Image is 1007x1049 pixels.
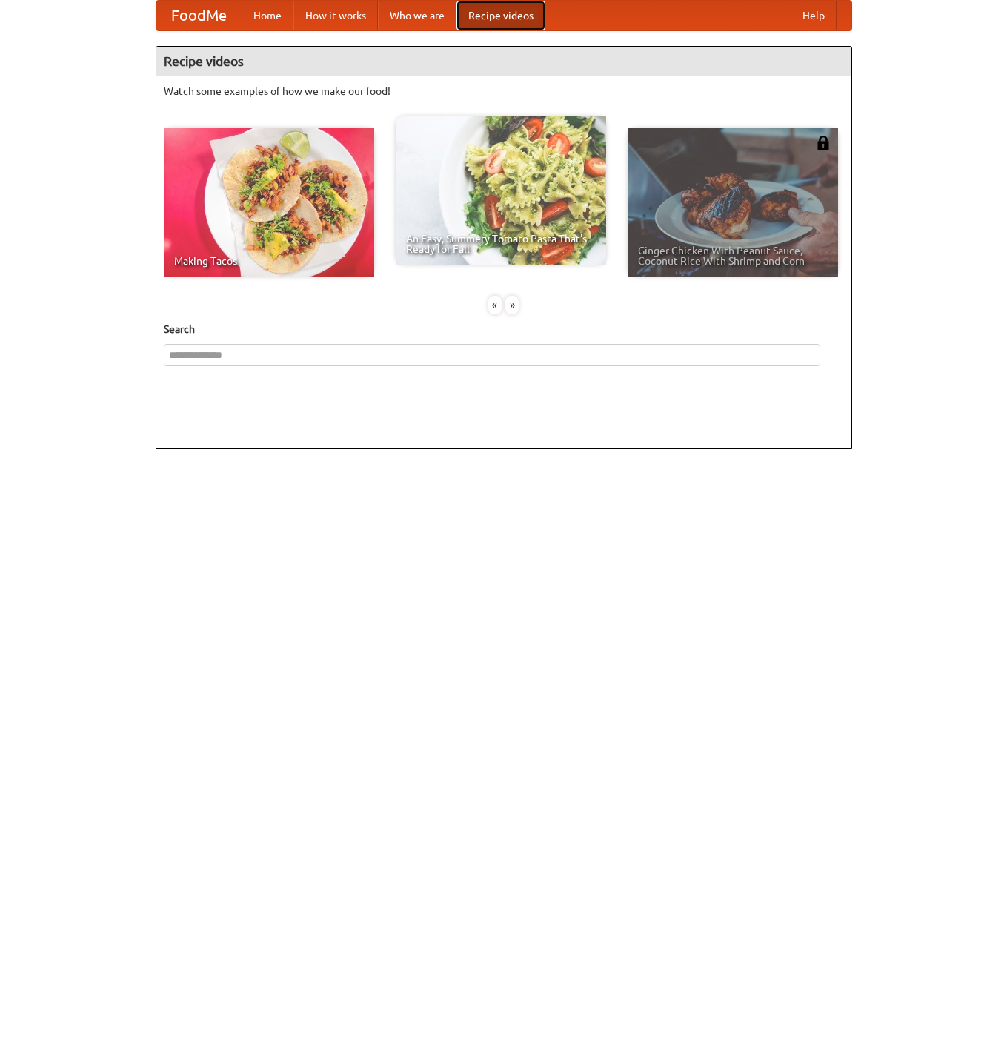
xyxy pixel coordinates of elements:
a: An Easy, Summery Tomato Pasta That's Ready for Fall [396,116,606,265]
a: Making Tacos [164,128,374,277]
p: Watch some examples of how we make our food! [164,84,844,99]
img: 483408.png [816,136,831,150]
a: Who we are [378,1,456,30]
div: « [488,296,502,314]
a: Recipe videos [456,1,545,30]
span: An Easy, Summery Tomato Pasta That's Ready for Fall [406,234,596,254]
a: How it works [293,1,378,30]
a: FoodMe [156,1,242,30]
h4: Recipe videos [156,47,851,76]
span: Making Tacos [174,256,364,266]
div: » [505,296,519,314]
a: Help [791,1,837,30]
a: Home [242,1,293,30]
h5: Search [164,322,844,337]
